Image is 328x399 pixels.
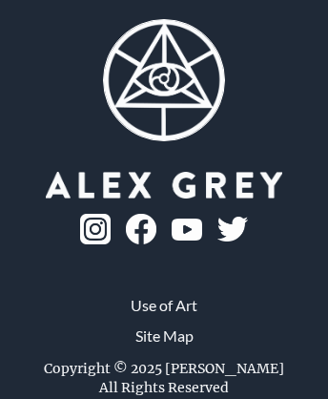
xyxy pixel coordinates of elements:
[80,214,111,244] img: ig-logo.png
[131,294,197,317] a: Use of Art
[217,217,248,241] img: twitter-logo.png
[172,219,202,241] img: youtube-logo.png
[135,325,194,347] a: Site Map
[44,359,284,378] div: Copyright © 2025 [PERSON_NAME]
[99,378,229,397] div: All Rights Reserved
[126,214,156,244] img: fb-logo.png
